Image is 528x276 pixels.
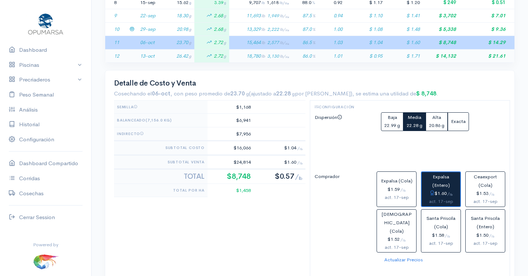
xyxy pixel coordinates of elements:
span: g [189,13,191,18]
td: 2.68 [194,22,229,36]
div: $1.53 [469,189,502,198]
td: 23.70 [165,36,194,50]
span: g [224,40,226,45]
td: 0.94 [318,9,345,23]
sub: Ha [285,42,289,46]
td: $ 5,338 [423,22,459,36]
div: act. 17-sep [424,240,458,247]
th: Indirecto [114,127,208,141]
span: / [400,187,406,192]
span: g [224,27,226,32]
span: Exacta [451,118,466,124]
span: Ceaexport (Cola) [474,174,497,188]
span: / [297,160,302,165]
span: 1,949 [267,13,289,19]
span: / [445,233,450,238]
td: 18,780 [229,49,292,62]
span: % [312,54,315,59]
span: 3,130 [267,53,289,59]
small: 22.28 g [407,122,422,128]
td: 20.98 [165,22,194,36]
div: $1.59 [380,185,413,194]
small: 22.99 g [384,122,400,128]
span: 2,222 [267,26,289,32]
sub: lb [491,193,494,196]
span: [DEMOGRAPHIC_DATA] (Cola) [382,211,412,234]
div: $1.52 [380,235,413,244]
strong: 22.28 [276,90,295,97]
td: 26.42 [165,49,194,62]
td: $24,814 [208,155,254,169]
div: $1.50 [469,231,502,240]
span: % [312,13,315,18]
span: 11 [114,39,119,46]
span: Expalsa (Entero) [432,174,450,188]
sub: lb [403,239,406,242]
span: $ 1.41 [406,12,420,19]
sub: lb [299,175,302,181]
td: 15,464 [229,36,292,50]
sub: lb [447,235,450,238]
td: $ 3,702 [423,9,459,23]
div: act. 17-sep [469,198,502,206]
button: Media22.28 g [403,112,426,131]
td: $ 9.36 [459,22,514,36]
span: 9 [114,12,117,19]
td: 86.5 [292,36,318,50]
span: lb/ [280,40,289,45]
td: 86.0 [292,49,318,62]
td: 87.0 [292,22,318,36]
span: / [489,191,494,196]
span: $ 1.71 [406,53,420,59]
span: 10 [114,26,119,32]
sub: lb [450,193,452,196]
sub: lb [491,235,494,238]
span: lb/ [280,27,289,32]
sub: Ha [285,55,289,59]
span: Baja [388,114,397,120]
span: lb [261,40,265,45]
td: $ 1.08 [345,22,385,36]
td: 13,329 [229,22,292,36]
td: 1.00 [318,22,345,36]
th: Subtotal Costo [114,141,208,155]
div: act. 17-sep [380,194,413,201]
sub: lb [300,147,302,151]
td: $ 14,132 [423,49,459,62]
td: 13-oct [137,49,165,62]
button: Expalsa (Entero)$1.60/lbact. 17-sep [421,171,461,207]
label: Dispersión [310,112,377,160]
strong: 23.70 [230,90,249,97]
td: $1,458 [208,184,254,197]
th: Balanceado [114,114,208,127]
span: 2,577 [267,40,289,46]
button: Expalsa (Cola)$1.59/lbact. 17-sep [377,171,417,207]
button: Santa Priscila (Entero)$1.50/lbact. 17-sep [465,209,505,253]
label: Comprador [310,171,377,252]
span: Santa Priscila (Entero) [471,215,500,230]
span: Media [408,114,421,120]
span: lb/ [280,14,289,18]
span: g [189,40,191,45]
div: act. 17-sep [425,198,457,206]
td: 18.30 [165,9,194,23]
span: 12 [114,53,119,59]
h2: Detalle de Costo y Venta [114,79,506,87]
button: Santa Priscila (Cola)$1.58/lbact. 17-sep [421,209,461,253]
td: $ 14.29 [459,36,514,50]
button: Alta20.86 g [426,112,448,131]
div: Cosechando el , con peso promedio de , se estima una utilidad de . [114,90,506,98]
td: $ 1.04 [345,36,385,50]
sub: Ha [285,15,289,19]
td: $ 7.01 [459,9,514,23]
span: g [224,13,226,18]
span: (7,156.0 kg) [146,118,172,123]
div: act. 17-sep [469,240,502,247]
div: $1.60 [425,189,457,198]
span: / [400,237,406,242]
td: $1.04 [254,141,305,155]
span: Alta [432,114,441,120]
td: 22-sep [137,9,165,23]
td: 2.72 [194,36,229,50]
span: / [489,233,494,238]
